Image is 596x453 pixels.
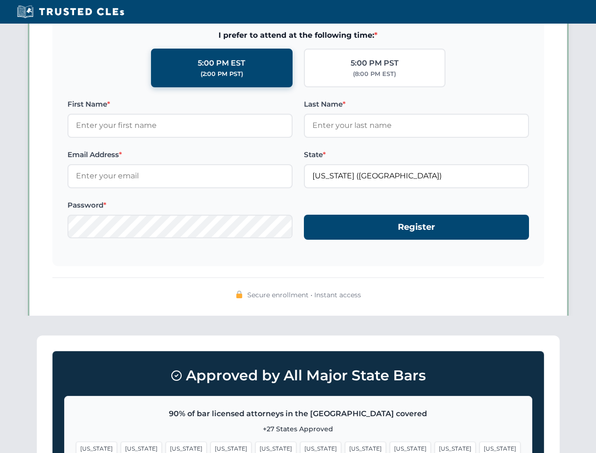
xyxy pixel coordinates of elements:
[247,290,361,300] span: Secure enrollment • Instant access
[304,164,529,188] input: Florida (FL)
[304,114,529,137] input: Enter your last name
[198,57,245,69] div: 5:00 PM EST
[351,57,399,69] div: 5:00 PM PST
[67,164,293,188] input: Enter your email
[201,69,243,79] div: (2:00 PM PST)
[67,114,293,137] input: Enter your first name
[67,149,293,160] label: Email Address
[64,363,532,388] h3: Approved by All Major State Bars
[304,215,529,240] button: Register
[67,200,293,211] label: Password
[67,99,293,110] label: First Name
[304,149,529,160] label: State
[304,99,529,110] label: Last Name
[76,408,520,420] p: 90% of bar licensed attorneys in the [GEOGRAPHIC_DATA] covered
[235,291,243,298] img: 🔒
[67,29,529,42] span: I prefer to attend at the following time:
[14,5,127,19] img: Trusted CLEs
[76,424,520,434] p: +27 States Approved
[353,69,396,79] div: (8:00 PM EST)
